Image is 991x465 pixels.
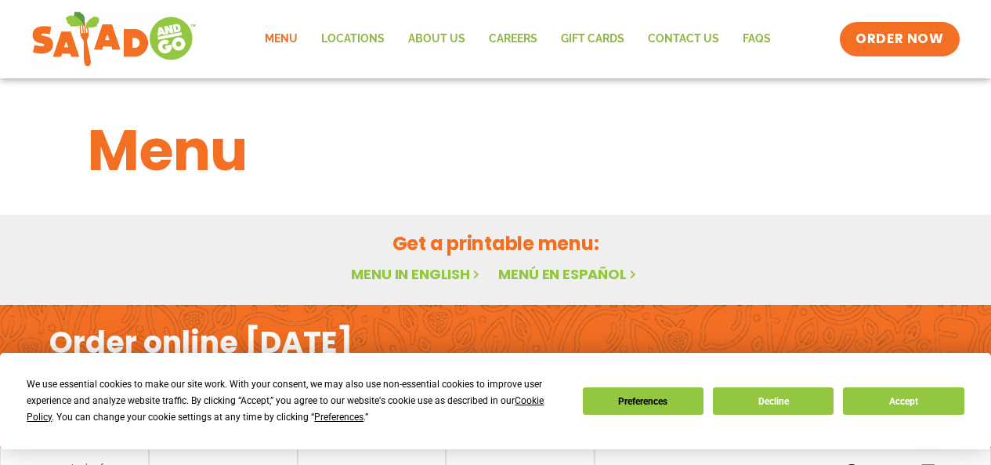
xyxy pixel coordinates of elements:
[309,21,396,57] a: Locations
[498,264,639,284] a: Menú en español
[713,387,834,415] button: Decline
[583,387,703,415] button: Preferences
[27,376,563,426] div: We use essential cookies to make our site work. With your consent, we may also use non-essential ...
[253,21,783,57] nav: Menu
[840,22,959,56] a: ORDER NOW
[855,30,943,49] span: ORDER NOW
[613,351,767,402] img: appstore
[49,323,353,361] h2: Order online [DATE]
[731,21,783,57] a: FAQs
[549,21,636,57] a: GIFT CARDS
[88,230,904,257] h2: Get a printable menu:
[253,21,309,57] a: Menu
[31,8,197,71] img: new-SAG-logo-768×292
[314,412,363,423] span: Preferences
[636,21,731,57] a: Contact Us
[477,21,549,57] a: Careers
[351,264,483,284] a: Menu in English
[843,387,964,415] button: Accept
[396,21,477,57] a: About Us
[88,108,904,193] h1: Menu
